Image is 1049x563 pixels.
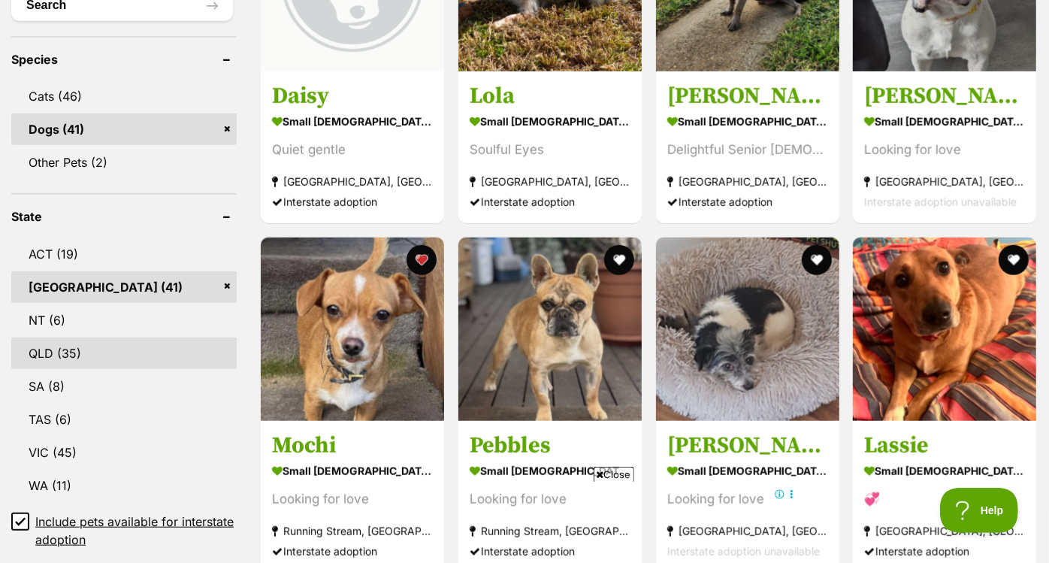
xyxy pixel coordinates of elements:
[667,110,828,132] strong: small [DEMOGRAPHIC_DATA] Dog
[470,431,630,460] h3: Pebbles
[272,110,433,132] strong: small [DEMOGRAPHIC_DATA] Dog
[667,521,828,541] strong: [GEOGRAPHIC_DATA], [GEOGRAPHIC_DATA]
[470,110,630,132] strong: small [DEMOGRAPHIC_DATA] Dog
[11,238,237,270] a: ACT (19)
[864,82,1025,110] h3: [PERSON_NAME]
[667,489,828,510] div: Looking for love
[801,245,831,275] button: favourite
[470,171,630,192] strong: [GEOGRAPHIC_DATA], [GEOGRAPHIC_DATA]
[261,238,444,421] img: Mochi - Fox Terrier (Smooth) x Chihuahua Dog
[470,460,630,482] strong: small [DEMOGRAPHIC_DATA] Dog
[35,513,237,549] span: Include pets available for interstate adoption
[272,192,433,212] div: Interstate adoption
[999,245,1029,275] button: favourite
[470,140,630,160] div: Soulful Eyes
[864,460,1025,482] strong: small [DEMOGRAPHIC_DATA] Dog
[272,431,433,460] h3: Mochi
[853,238,1036,421] img: Lassie - Mixed Dog
[656,238,839,421] img: Polly - Fox Terrier x Jack Russell Terrier Dog
[656,71,839,223] a: [PERSON_NAME] small [DEMOGRAPHIC_DATA] Dog Delightful Senior [DEMOGRAPHIC_DATA] [GEOGRAPHIC_DATA]...
[864,140,1025,160] div: Looking for love
[11,114,237,145] a: Dogs (41)
[11,304,237,336] a: NT (6)
[458,238,642,421] img: Pebbles - French Bulldog
[864,195,1017,208] span: Interstate adoption unavailable
[853,71,1036,223] a: [PERSON_NAME] small [DEMOGRAPHIC_DATA] Dog Looking for love [GEOGRAPHIC_DATA], [GEOGRAPHIC_DATA] ...
[864,541,1025,561] div: Interstate adoption
[604,245,634,275] button: favourite
[251,488,798,555] iframe: Advertisement
[11,437,237,468] a: VIC (45)
[11,210,237,223] header: State
[261,71,444,223] a: Daisy small [DEMOGRAPHIC_DATA] Dog Quiet gentle [GEOGRAPHIC_DATA], [GEOGRAPHIC_DATA] Interstate a...
[11,404,237,435] a: TAS (6)
[11,53,237,66] header: Species
[272,171,433,192] strong: [GEOGRAPHIC_DATA], [GEOGRAPHIC_DATA]
[272,140,433,160] div: Quiet gentle
[11,513,237,549] a: Include pets available for interstate adoption
[594,467,634,482] span: Close
[667,545,820,558] span: Interstate adoption unavailable
[667,460,828,482] strong: small [DEMOGRAPHIC_DATA] Dog
[864,489,1025,510] div: 💞
[272,82,433,110] h3: Daisy
[667,82,828,110] h3: [PERSON_NAME]
[11,271,237,303] a: [GEOGRAPHIC_DATA] (41)
[470,82,630,110] h3: Lola
[864,521,1025,541] strong: [GEOGRAPHIC_DATA], [GEOGRAPHIC_DATA]
[667,192,828,212] div: Interstate adoption
[864,110,1025,132] strong: small [DEMOGRAPHIC_DATA] Dog
[667,171,828,192] strong: [GEOGRAPHIC_DATA], [GEOGRAPHIC_DATA]
[11,80,237,112] a: Cats (46)
[11,371,237,402] a: SA (8)
[940,488,1019,533] iframe: Help Scout Beacon - Open
[864,171,1025,192] strong: [GEOGRAPHIC_DATA], [GEOGRAPHIC_DATA]
[11,337,237,369] a: QLD (35)
[11,147,237,178] a: Other Pets (2)
[458,71,642,223] a: Lola small [DEMOGRAPHIC_DATA] Dog Soulful Eyes [GEOGRAPHIC_DATA], [GEOGRAPHIC_DATA] Interstate ad...
[864,431,1025,460] h3: Lassie
[272,460,433,482] strong: small [DEMOGRAPHIC_DATA] Dog
[11,470,237,501] a: WA (11)
[470,192,630,212] div: Interstate adoption
[667,431,828,460] h3: [PERSON_NAME]
[407,245,437,275] button: favourite
[667,140,828,160] div: Delightful Senior [DEMOGRAPHIC_DATA]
